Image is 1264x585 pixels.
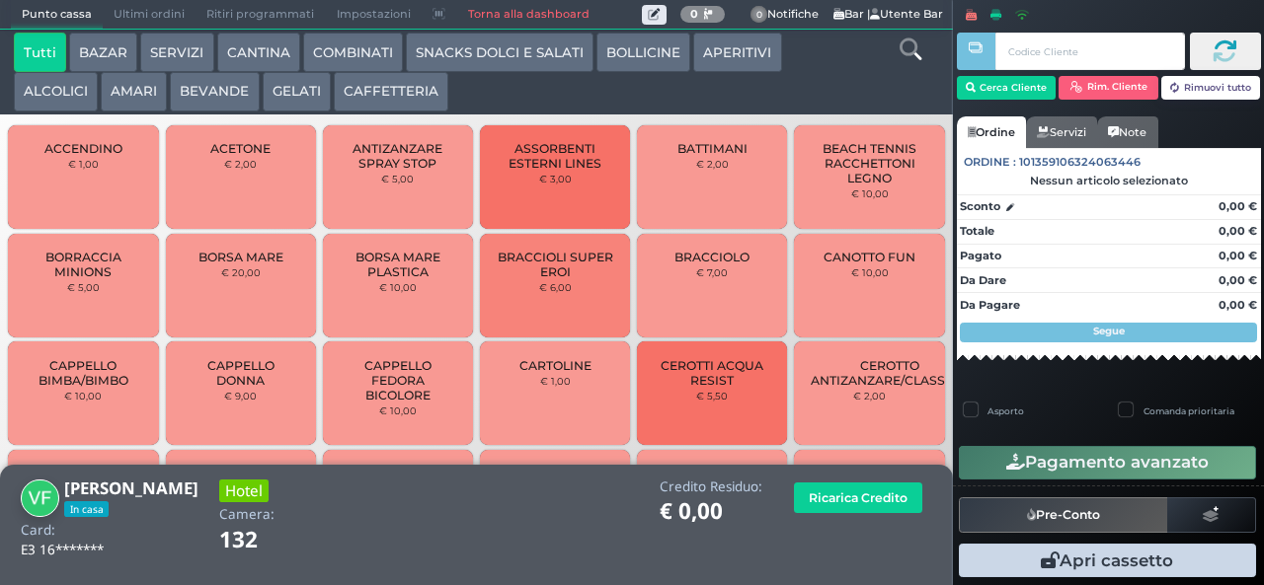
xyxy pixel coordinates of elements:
[219,528,313,552] h1: 132
[824,250,915,264] span: CANOTTO FUN
[674,250,750,264] span: BRACCIOLO
[957,174,1261,187] div: Nessun articolo selezionato
[660,499,762,524] h1: € 0,00
[1026,116,1097,148] a: Servizi
[794,482,922,513] button: Ricarica Credito
[103,1,196,29] span: Ultimi ordini
[960,249,1001,262] strong: Pagato
[851,266,889,278] small: € 10,00
[64,390,102,402] small: € 10,00
[1219,298,1257,312] strong: 0,00 €
[1219,249,1257,262] strong: 0,00 €
[693,33,781,72] button: APERITIVI
[811,358,968,388] span: CEROTTO ANTIZANZARE/CLASSICO
[14,33,66,72] button: Tutti
[219,479,269,502] h3: Hotel
[1097,116,1157,148] a: Note
[497,250,614,279] span: BRACCIOLI SUPER EROI
[67,281,100,293] small: € 5,00
[677,141,748,156] span: BATTIMANI
[995,33,1184,70] input: Codice Cliente
[959,497,1168,533] button: Pre-Conto
[964,154,1016,171] span: Ordine :
[25,358,142,388] span: CAPPELLO BIMBA/BIMBO
[21,479,59,518] img: Vincenzo Fumai
[64,476,198,499] b: [PERSON_NAME]
[957,116,1026,148] a: Ordine
[960,224,994,238] strong: Totale
[957,76,1057,100] button: Cerca Cliente
[340,141,457,171] span: ANTIZANZARE SPRAY STOP
[1144,404,1234,417] label: Comanda prioritaria
[326,1,422,29] span: Impostazioni
[379,404,417,416] small: € 10,00
[21,523,55,538] h4: Card:
[497,141,614,171] span: ASSORBENTI ESTERNI LINES
[101,72,167,111] button: AMARI
[379,281,417,293] small: € 10,00
[660,479,762,494] h4: Credito Residuo:
[456,1,599,29] a: Torna alla dashboard
[696,390,728,402] small: € 5,50
[540,375,571,387] small: € 1,00
[596,33,690,72] button: BOLLICINE
[1059,76,1158,100] button: Rim. Cliente
[69,33,137,72] button: BAZAR
[960,298,1020,312] strong: Da Pagare
[1219,199,1257,213] strong: 0,00 €
[381,173,414,184] small: € 5,00
[196,1,325,29] span: Ritiri programmati
[224,390,257,402] small: € 9,00
[64,501,109,517] span: In casa
[1019,154,1141,171] span: 101359106324063446
[11,1,103,29] span: Punto cassa
[217,33,300,72] button: CANTINA
[853,390,886,402] small: € 2,00
[959,544,1256,577] button: Apri cassetto
[182,358,299,388] span: CAPPELLO DONNA
[539,281,572,293] small: € 6,00
[210,141,271,156] span: ACETONE
[14,72,98,111] button: ALCOLICI
[263,72,331,111] button: GELATI
[960,273,1006,287] strong: Da Dare
[539,173,572,184] small: € 3,00
[170,72,259,111] button: BEVANDE
[1219,224,1257,238] strong: 0,00 €
[959,446,1256,479] button: Pagamento avanzato
[654,358,771,388] span: CEROTTI ACQUA RESIST
[44,141,122,156] span: ACCENDINO
[851,187,889,199] small: € 10,00
[303,33,403,72] button: COMBINATI
[198,250,283,264] span: BORSA MARE
[219,507,275,522] h4: Camera:
[340,250,457,279] span: BORSA MARE PLASTICA
[25,250,142,279] span: BORRACCIA MINIONS
[960,198,1000,215] strong: Sconto
[1093,325,1125,337] strong: Segue
[340,358,457,402] span: CAPPELLO FEDORA BICOLORE
[68,158,99,170] small: € 1,00
[224,158,257,170] small: € 2,00
[406,33,593,72] button: SNACKS DOLCI E SALATI
[334,72,448,111] button: CAFFETTERIA
[1219,273,1257,287] strong: 0,00 €
[750,6,768,24] span: 0
[696,158,729,170] small: € 2,00
[811,141,928,185] span: BEACH TENNIS RACCHETTONI LEGNO
[690,7,698,21] b: 0
[1161,76,1261,100] button: Rimuovi tutto
[221,266,261,278] small: € 20,00
[987,404,1024,417] label: Asporto
[519,358,592,373] span: CARTOLINE
[140,33,213,72] button: SERVIZI
[696,266,728,278] small: € 7,00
